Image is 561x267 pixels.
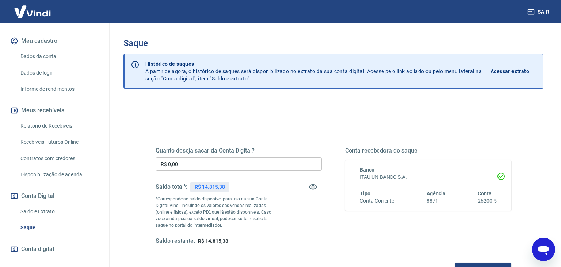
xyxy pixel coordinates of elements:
h6: ITAÚ UNIBANCO S.A. [360,173,497,181]
a: Recebíveis Futuros Online [18,135,100,150]
img: Vindi [9,0,56,23]
a: Contratos com credores [18,151,100,166]
a: Dados da conta [18,49,100,64]
a: Dados de login [18,65,100,80]
a: Informe de rendimentos [18,82,100,97]
a: Saldo e Extrato [18,204,100,219]
span: Conta [478,191,492,196]
h6: 8871 [427,197,446,205]
a: Conta digital [9,241,100,257]
span: Banco [360,167,374,173]
a: Acessar extrato [491,60,537,82]
a: Relatório de Recebíveis [18,119,100,133]
h6: Conta Corrente [360,197,394,205]
p: Acessar extrato [491,68,529,75]
span: Tipo [360,191,370,196]
h6: 26200-5 [478,197,497,205]
h5: Saldo restante: [156,237,195,245]
button: Meus recebíveis [9,102,100,119]
p: *Corresponde ao saldo disponível para uso na sua Conta Digital Vindi. Incluindo os valores das ve... [156,196,280,229]
h5: Conta recebedora do saque [345,147,511,154]
a: Disponibilização de agenda [18,167,100,182]
button: Meu cadastro [9,33,100,49]
a: Saque [18,220,100,235]
p: Histórico de saques [145,60,482,68]
h5: Saldo total*: [156,183,187,191]
button: Sair [526,5,552,19]
p: R$ 14.815,38 [195,183,225,191]
p: A partir de agora, o histórico de saques será disponibilizado no extrato da sua conta digital. Ac... [145,60,482,82]
span: Agência [427,191,446,196]
h3: Saque [123,38,543,48]
button: Conta Digital [9,188,100,204]
h5: Quanto deseja sacar da Conta Digital? [156,147,322,154]
span: R$ 14.815,38 [198,238,228,244]
span: Conta digital [21,244,54,254]
iframe: Botão para abrir a janela de mensagens [532,238,555,261]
